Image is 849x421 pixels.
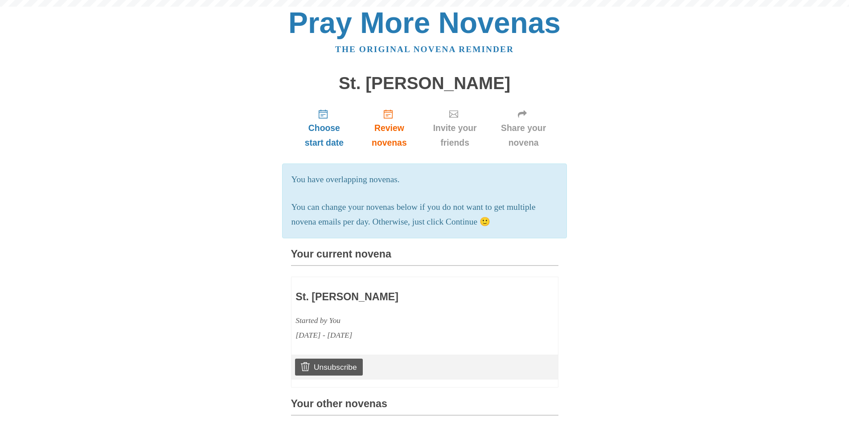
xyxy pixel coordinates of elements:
span: Invite your friends [430,121,480,150]
span: Review novenas [366,121,412,150]
h1: St. [PERSON_NAME] [291,74,558,93]
p: You have overlapping novenas. [291,172,558,187]
h3: Your current novena [291,249,558,266]
a: Review novenas [357,102,421,155]
a: Invite your friends [421,102,489,155]
div: [DATE] - [DATE] [295,328,501,343]
p: You can change your novenas below if you do not want to get multiple novena emails per day. Other... [291,200,558,229]
h3: Your other novenas [291,398,558,416]
a: Share your novena [489,102,558,155]
div: Started by You [295,313,501,328]
a: Pray More Novenas [288,6,561,39]
span: Choose start date [300,121,349,150]
a: Unsubscribe [295,359,362,376]
a: Choose start date [291,102,358,155]
h3: St. [PERSON_NAME] [295,291,501,303]
span: Share your novena [498,121,550,150]
a: The original novena reminder [335,45,514,54]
